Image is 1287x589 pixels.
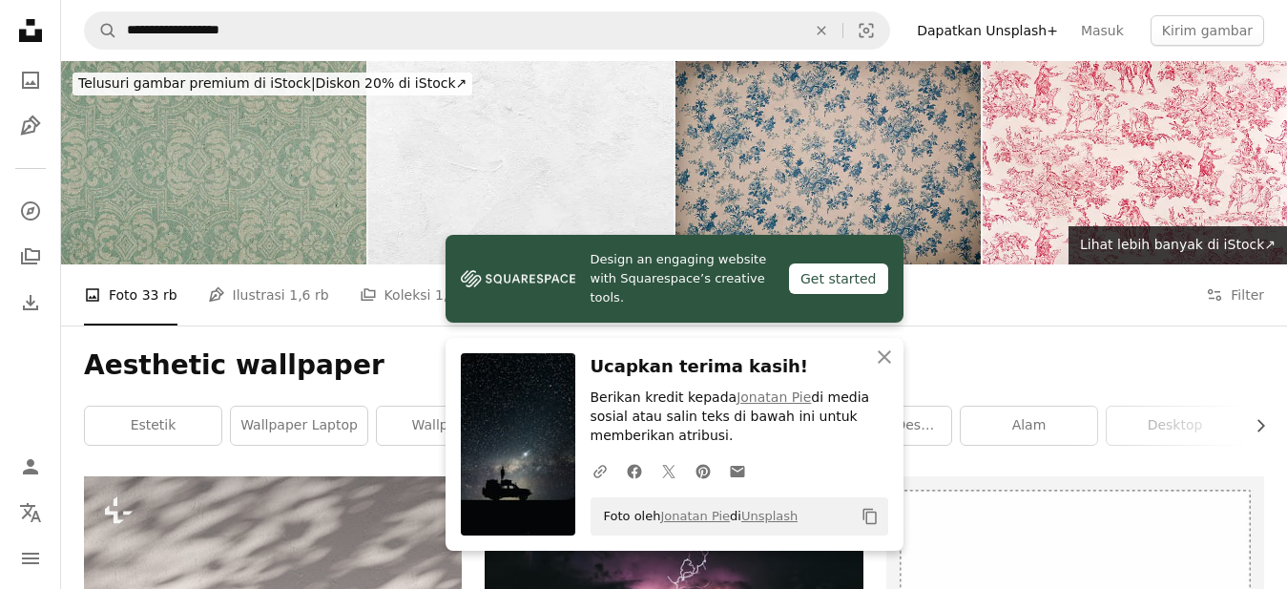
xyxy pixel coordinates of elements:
a: Ilustrasi [11,107,50,145]
span: Telusuri gambar premium di iStock | [78,75,316,91]
span: Foto oleh di [594,501,799,532]
span: Lihat lebih banyak di iStock ↗ [1080,237,1276,252]
h1: Aesthetic wallpaper [84,348,1264,383]
img: Turnsberry Toile Medium Antik Fabric [675,61,981,264]
a: Bagikan melalui email [720,452,755,490]
a: alam [961,407,1097,445]
button: Pencarian di Unsplash [85,12,117,49]
a: Koleksi 1,2 jt [360,264,469,326]
a: estetik [85,407,221,445]
a: Jonatan Pie [660,509,730,523]
span: Diskon 20% di iStock ↗ [78,75,467,91]
a: Bagikan di Facebook [617,452,652,490]
a: Telusuri gambar premium di iStock|Diskon 20% di iStock↗ [61,61,484,107]
a: Lihat lebih banyak di iStock↗ [1069,226,1287,264]
button: Pencarian visual [843,12,889,49]
form: Temuka visual di seluruh situs [84,11,890,50]
button: Filter [1206,264,1264,326]
a: Beranda — Unsplash [11,11,50,53]
a: Masuk [1069,15,1135,46]
img: kertas tua dengan pola bunga [61,61,366,264]
a: Jonatan Pie [737,389,811,405]
a: wallpaper laptop [231,407,367,445]
a: Wallpaper [377,407,513,445]
span: Design an engaging website with Squarespace’s creative tools. [591,250,774,307]
span: 1,2 jt [435,284,469,305]
a: Koleksi [11,238,50,276]
button: Hapus [800,12,842,49]
a: Riwayat Pengunduhan [11,284,50,322]
a: Bagikan di Twitter [652,452,686,490]
a: Masuk/Daftar [11,448,50,486]
p: Berikan kredit kepada di media sosial atau salin teks di bawah ini untuk memberikan atribusi. [591,389,888,446]
a: Foto [11,61,50,99]
button: Bahasa [11,494,50,532]
a: Dapatkan Unsplash+ [905,15,1069,46]
h3: Ucapkan terima kasih! [591,353,888,381]
a: Ilustrasi 1,6 rb [208,264,329,326]
img: file-1606177908946-d1eed1cbe4f5image [461,264,575,293]
span: 1,6 rb [289,284,328,305]
a: Bagikan di Pinterest [686,452,720,490]
button: Salin ke papan klip [854,500,886,533]
button: Menu [11,539,50,578]
a: Jelajahi [11,192,50,230]
img: White wall texture background, paper texture background [368,61,674,264]
button: Kirim gambar [1151,15,1264,46]
div: Get started [789,263,888,294]
a: Design an engaging website with Squarespace’s creative tools.Get started [446,235,903,323]
a: Unsplash [741,509,798,523]
a: desktop [1107,407,1243,445]
button: gulir daftar ke kanan [1243,407,1264,445]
